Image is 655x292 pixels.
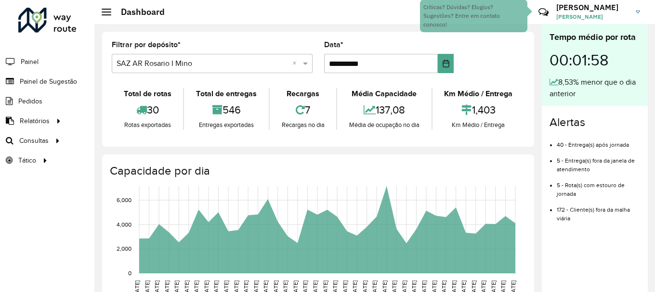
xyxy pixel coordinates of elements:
div: 00:01:58 [550,44,640,76]
h3: [PERSON_NAME] [556,3,629,12]
span: Pedidos [18,96,42,106]
div: Média Capacidade [340,88,429,100]
div: Km Médio / Entrega [435,120,522,130]
div: 1,403 [435,100,522,120]
text: 4,000 [117,221,131,228]
span: Consultas [19,136,49,146]
li: 5 - Entrega(s) fora da janela de atendimento [557,149,640,174]
div: 8,53% menor que o dia anterior [550,76,640,100]
div: Recargas [272,88,334,100]
h4: Capacidade por dia [110,164,524,178]
span: Tático [18,155,36,165]
div: Média de ocupação no dia [340,120,429,130]
li: 5 - Rota(s) com estouro de jornada [557,174,640,198]
div: Total de entregas [186,88,266,100]
div: 30 [114,100,181,120]
div: 7 [272,100,334,120]
div: Tempo médio por rota [550,31,640,44]
label: Data [324,39,343,51]
text: 2,000 [117,245,131,252]
div: Entregas exportadas [186,120,266,130]
li: 40 - Entrega(s) após jornada [557,133,640,149]
label: Filtrar por depósito [112,39,181,51]
a: Contato Rápido [533,2,554,23]
text: 6,000 [117,197,131,203]
span: Clear all [292,58,301,69]
div: Km Médio / Entrega [435,88,522,100]
div: Recargas no dia [272,120,334,130]
h2: Dashboard [111,7,165,17]
h4: Alertas [550,115,640,129]
span: Painel de Sugestão [20,76,77,87]
span: Relatórios [20,116,50,126]
span: [PERSON_NAME] [556,13,629,21]
text: 0 [128,270,131,276]
button: Choose Date [438,54,454,73]
div: 137,08 [340,100,429,120]
div: Total de rotas [114,88,181,100]
span: Painel [21,57,39,67]
div: 546 [186,100,266,120]
li: 172 - Cliente(s) fora da malha viária [557,198,640,223]
div: Rotas exportadas [114,120,181,130]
